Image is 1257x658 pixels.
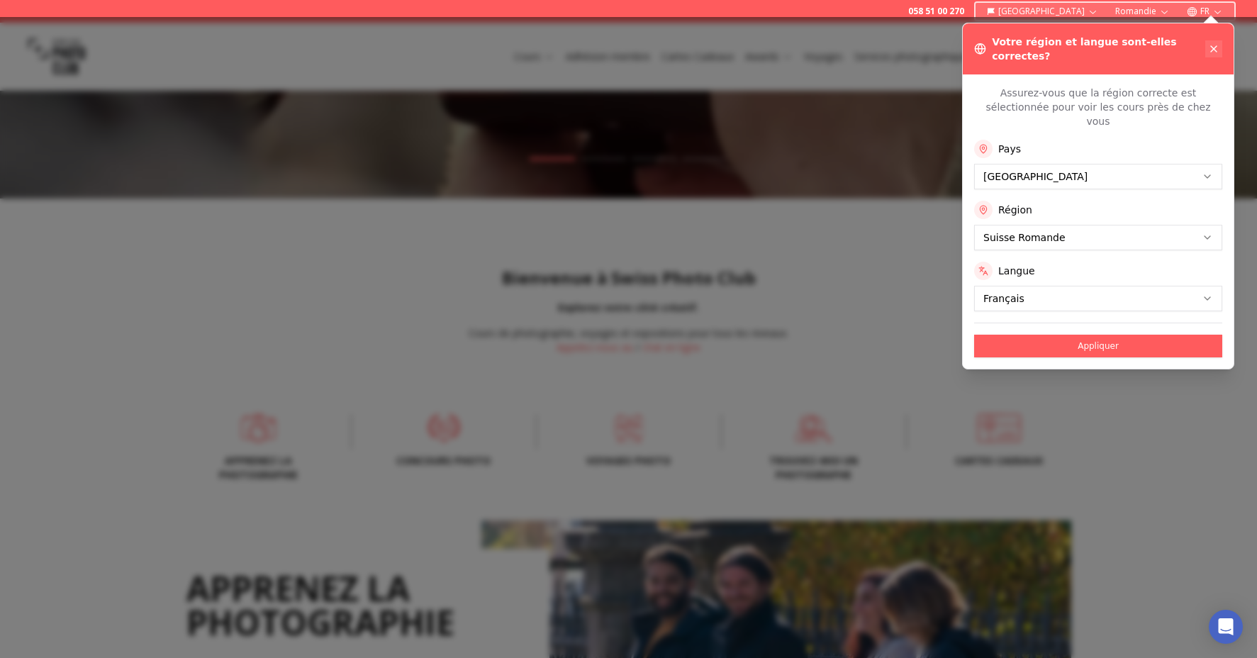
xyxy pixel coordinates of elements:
[998,142,1021,156] label: Pays
[1110,3,1175,20] button: Romandie
[974,335,1222,357] button: Appliquer
[998,203,1032,217] label: Région
[908,6,964,17] a: 058 51 00 270
[992,35,1205,63] h3: Votre région et langue sont-elles correctes?
[1209,610,1243,644] div: Open Intercom Messenger
[981,3,1104,20] button: [GEOGRAPHIC_DATA]
[998,264,1035,278] label: Langue
[974,86,1222,128] p: Assurez-vous que la région correcte est sélectionnée pour voir les cours près de chez vous
[1181,3,1229,20] button: FR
